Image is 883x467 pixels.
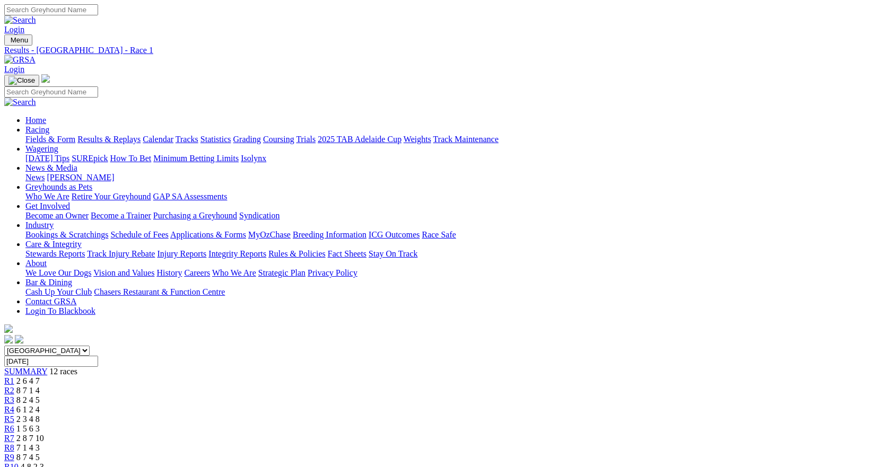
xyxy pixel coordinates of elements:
[16,395,40,404] span: 8 2 4 5
[25,278,72,287] a: Bar & Dining
[25,240,82,249] a: Care & Integrity
[110,154,152,163] a: How To Bet
[4,34,32,46] button: Toggle navigation
[25,230,879,240] div: Industry
[110,230,168,239] a: Schedule of Fees
[318,135,401,144] a: 2025 TAB Adelaide Cup
[4,25,24,34] a: Login
[4,376,14,385] a: R1
[25,163,77,172] a: News & Media
[328,249,366,258] a: Fact Sheets
[4,46,879,55] a: Results - [GEOGRAPHIC_DATA] - Race 1
[25,249,85,258] a: Stewards Reports
[153,192,228,201] a: GAP SA Assessments
[4,443,14,452] a: R8
[296,135,316,144] a: Trials
[11,36,28,44] span: Menu
[25,211,879,221] div: Get Involved
[4,98,36,107] img: Search
[170,230,246,239] a: Applications & Forms
[157,249,206,258] a: Injury Reports
[25,287,879,297] div: Bar & Dining
[25,154,879,163] div: Wagering
[25,201,70,210] a: Get Involved
[4,335,13,343] img: facebook.svg
[25,135,75,144] a: Fields & Form
[25,297,76,306] a: Contact GRSA
[8,76,35,85] img: Close
[404,135,431,144] a: Weights
[77,135,141,144] a: Results & Replays
[369,230,419,239] a: ICG Outcomes
[4,434,14,443] a: R7
[25,192,69,201] a: Who We Are
[25,211,89,220] a: Become an Owner
[263,135,294,144] a: Coursing
[4,55,36,65] img: GRSA
[248,230,291,239] a: MyOzChase
[4,424,14,433] a: R6
[4,324,13,333] img: logo-grsa-white.png
[4,386,14,395] a: R2
[25,268,879,278] div: About
[25,192,879,201] div: Greyhounds as Pets
[184,268,210,277] a: Careers
[233,135,261,144] a: Grading
[25,135,879,144] div: Racing
[4,15,36,25] img: Search
[258,268,305,277] a: Strategic Plan
[4,75,39,86] button: Toggle navigation
[4,4,98,15] input: Search
[16,434,44,443] span: 2 8 7 10
[4,86,98,98] input: Search
[25,306,95,315] a: Login To Blackbook
[49,367,77,376] span: 12 races
[4,405,14,414] a: R4
[153,211,237,220] a: Purchasing a Greyhound
[422,230,456,239] a: Race Safe
[72,154,108,163] a: SUREpick
[25,173,879,182] div: News & Media
[4,395,14,404] a: R3
[293,230,366,239] a: Breeding Information
[25,173,45,182] a: News
[4,65,24,74] a: Login
[41,74,50,83] img: logo-grsa-white.png
[25,268,91,277] a: We Love Our Dogs
[25,259,47,268] a: About
[433,135,499,144] a: Track Maintenance
[369,249,417,258] a: Stay On Track
[176,135,198,144] a: Tracks
[208,249,266,258] a: Integrity Reports
[308,268,357,277] a: Privacy Policy
[25,230,108,239] a: Bookings & Scratchings
[25,116,46,125] a: Home
[16,443,40,452] span: 7 1 4 3
[15,335,23,343] img: twitter.svg
[4,453,14,462] a: R9
[4,415,14,424] span: R5
[16,453,40,462] span: 8 7 4 5
[25,125,49,134] a: Racing
[25,154,69,163] a: [DATE] Tips
[200,135,231,144] a: Statistics
[72,192,151,201] a: Retire Your Greyhound
[25,144,58,153] a: Wagering
[25,182,92,191] a: Greyhounds as Pets
[16,386,40,395] span: 8 7 1 4
[153,154,239,163] a: Minimum Betting Limits
[4,356,98,367] input: Select date
[93,268,154,277] a: Vision and Values
[91,211,151,220] a: Become a Trainer
[143,135,173,144] a: Calendar
[156,268,182,277] a: History
[239,211,279,220] a: Syndication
